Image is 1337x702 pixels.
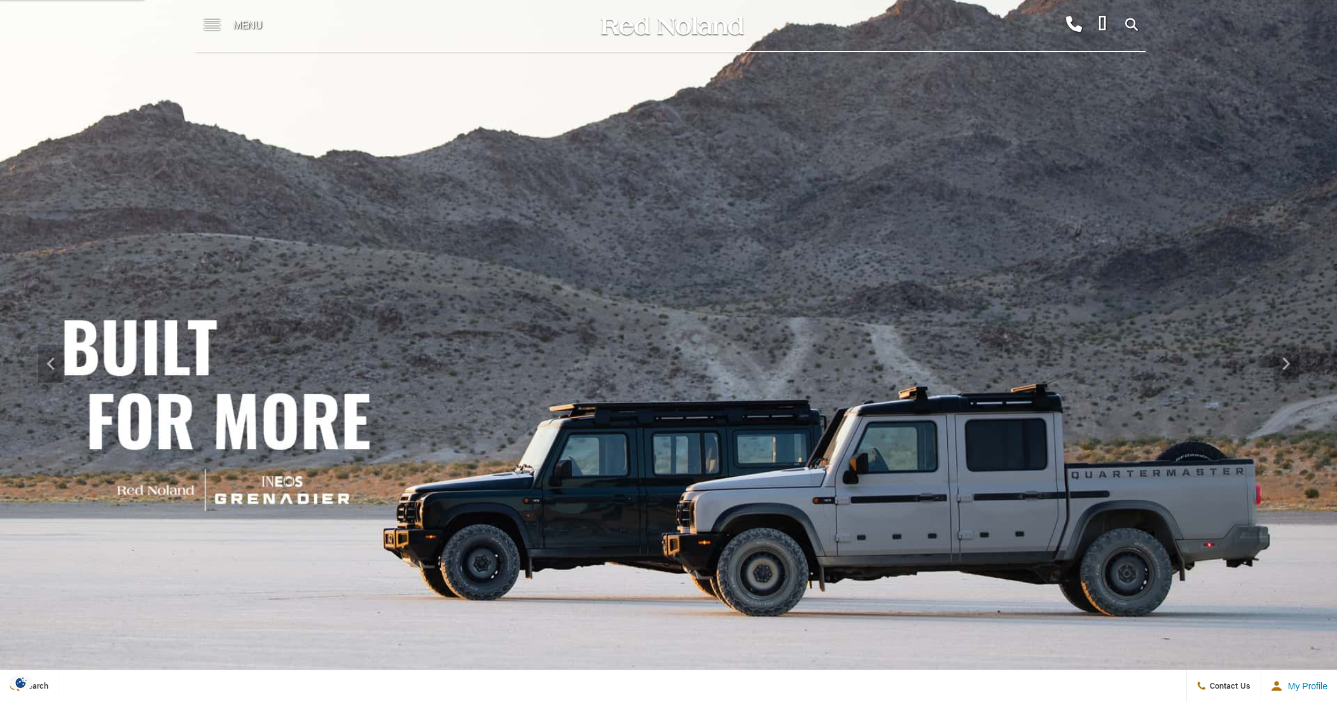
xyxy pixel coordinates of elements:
div: Previous [38,345,64,383]
img: Red Noland Auto Group [599,15,745,37]
button: Open user profile menu [1261,670,1337,702]
div: Next [1273,345,1299,383]
section: Click to Open Cookie Consent Modal [6,676,36,689]
span: My Profile [1283,681,1327,691]
span: Contact Us [1207,680,1250,692]
img: Opt-Out Icon [6,676,36,689]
